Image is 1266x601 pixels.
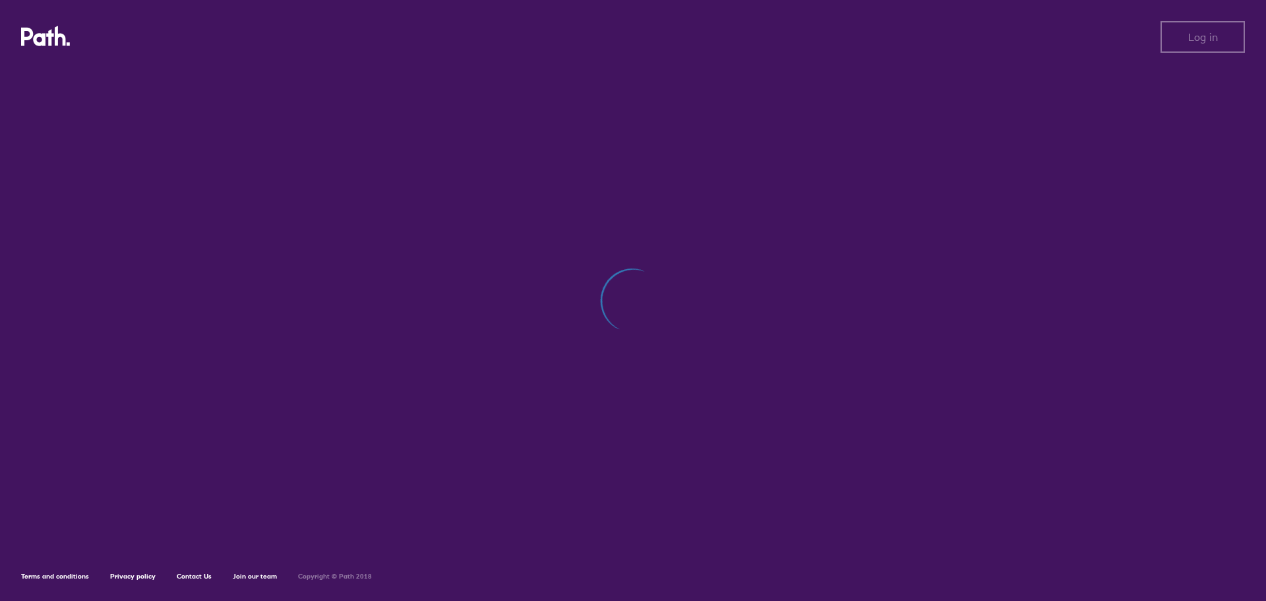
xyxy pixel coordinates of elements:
span: Log in [1188,31,1218,43]
a: Contact Us [177,572,212,581]
a: Privacy policy [110,572,156,581]
a: Join our team [233,572,277,581]
button: Log in [1160,21,1245,53]
a: Terms and conditions [21,572,89,581]
h6: Copyright © Path 2018 [298,573,372,581]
